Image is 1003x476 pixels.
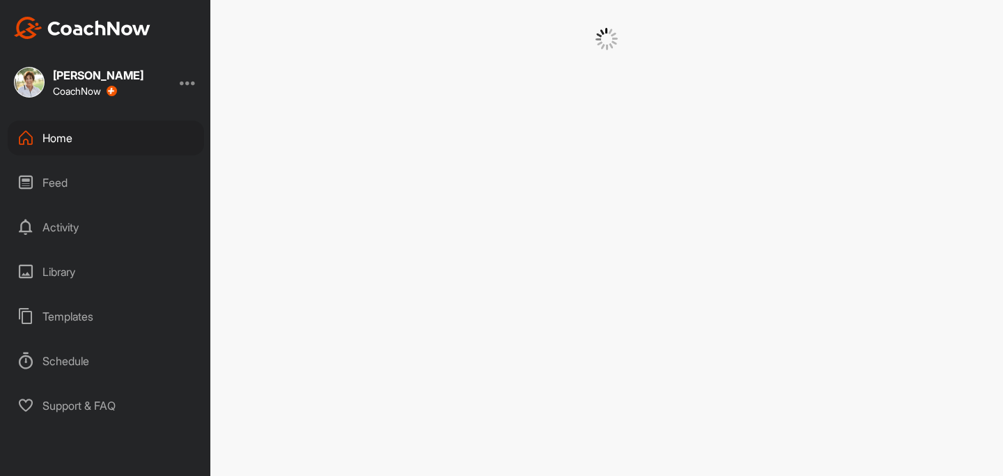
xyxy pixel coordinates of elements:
[14,67,45,98] img: square_5946afc2194af88fc70b08b2c105765c.jpg
[8,388,204,423] div: Support & FAQ
[8,210,204,245] div: Activity
[14,17,150,39] img: CoachNow
[53,70,143,81] div: [PERSON_NAME]
[596,28,618,50] img: G6gVgL6ErOh57ABN0eRmCEwV0I4iEi4d8EwaPGI0tHgoAbU4EAHFLEQAh+QQFCgALACwIAA4AGAASAAAEbHDJSesaOCdk+8xg...
[8,344,204,378] div: Schedule
[8,254,204,289] div: Library
[53,86,117,97] div: CoachNow
[8,299,204,334] div: Templates
[8,121,204,155] div: Home
[8,165,204,200] div: Feed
